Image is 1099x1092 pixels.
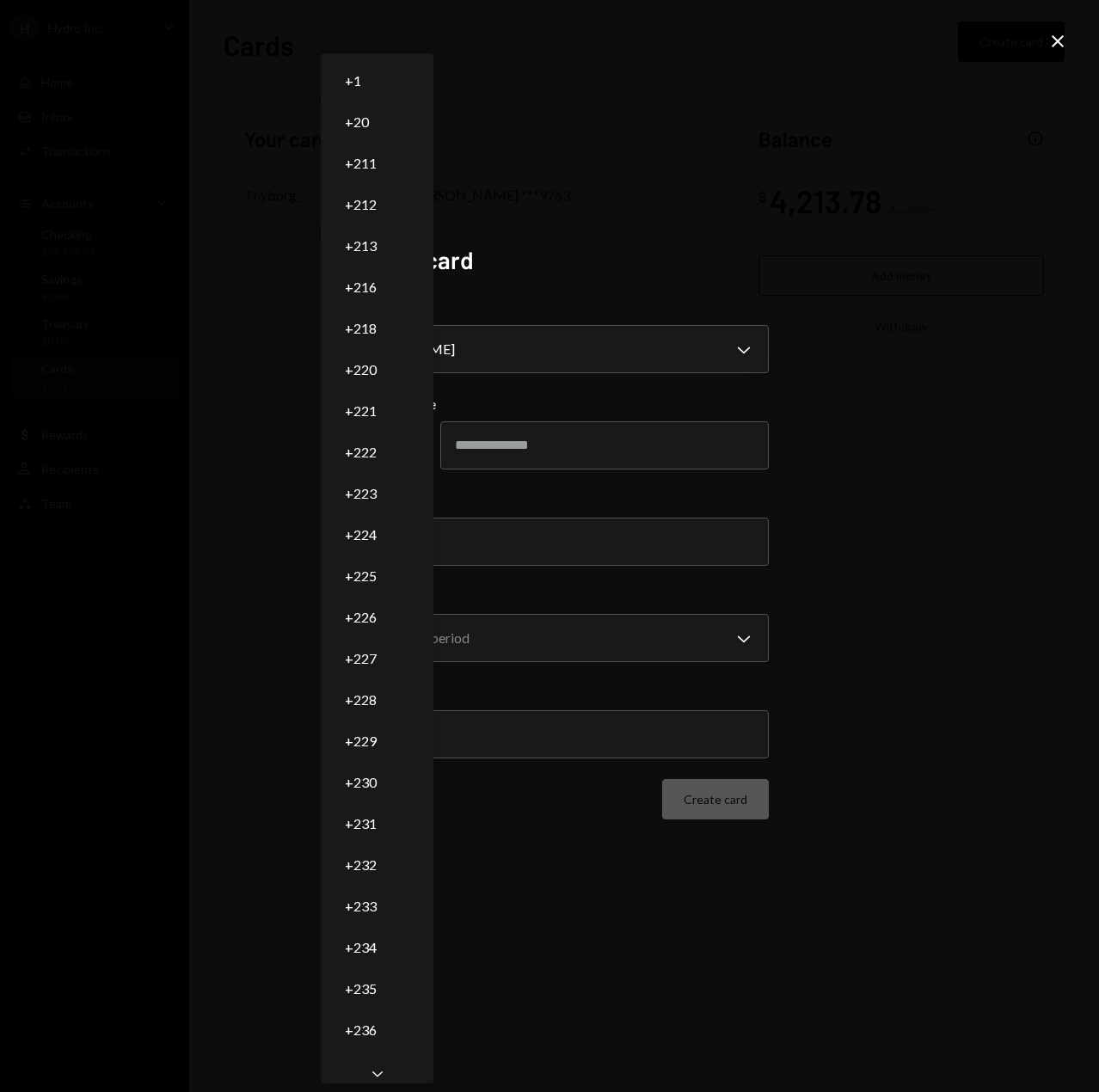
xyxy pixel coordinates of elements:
[345,566,377,586] span: +225
[330,243,769,277] h2: Create a card
[345,153,377,174] span: +211
[345,937,377,958] span: +234
[345,194,377,215] span: +212
[345,855,377,875] span: +232
[345,483,377,504] span: +223
[345,401,377,421] span: +221
[345,318,377,339] span: +218
[330,683,769,703] label: Spending limit
[345,112,369,132] span: +20
[330,298,769,318] label: Cardholder name
[345,648,377,669] span: +227
[345,607,377,628] span: +226
[330,614,769,662] button: Limit type
[345,1061,377,1082] span: +237
[345,71,361,91] span: +1
[345,442,377,463] span: +222
[345,731,377,752] span: +229
[330,586,769,607] label: Limit type
[345,896,377,917] span: +233
[330,325,769,373] button: Cardholder name
[345,979,377,999] span: +235
[345,277,377,298] span: +216
[345,236,377,256] span: +213
[345,1020,377,1040] span: +236
[345,772,377,793] span: +230
[345,525,377,545] span: +224
[345,690,377,710] span: +228
[330,394,769,414] label: Cardholder phone
[330,490,769,511] label: Card nickname
[345,813,377,834] span: +231
[345,359,377,380] span: +220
